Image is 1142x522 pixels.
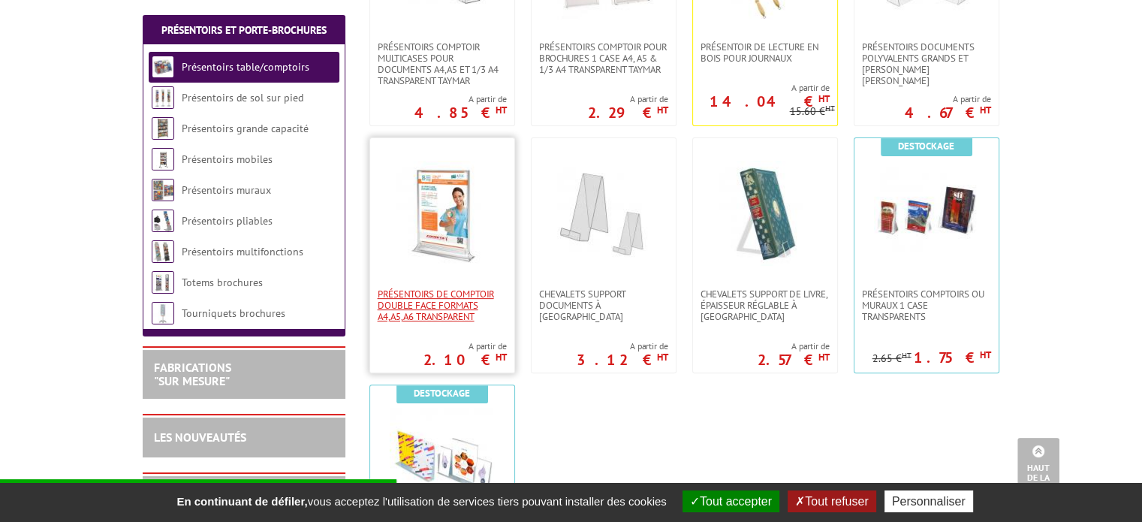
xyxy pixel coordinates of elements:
img: Présentoirs comptoirs flyers avec Porte-Visuel A4 [390,408,495,513]
img: Présentoirs mobiles [152,148,174,170]
a: LES NOUVEAUTÉS [154,430,246,445]
span: CHEVALETS SUPPORT DOCUMENTS À [GEOGRAPHIC_DATA] [539,288,668,322]
a: FABRICATIONS"Sur Mesure" [154,360,231,388]
button: Tout accepter [682,490,779,512]
a: Présentoirs table/comptoirs [182,60,309,74]
a: Présentoirs comptoir multicases POUR DOCUMENTS A4,A5 ET 1/3 A4 TRANSPARENT TAYMAR [370,41,514,86]
sup: HT [657,104,668,116]
span: A partir de [414,93,507,105]
a: CHEVALETS SUPPORT DE LIVRE, ÉPAISSEUR RÉGLABLE À [GEOGRAPHIC_DATA] [693,288,837,322]
img: CHEVALETS SUPPORT DOCUMENTS À POSER [551,161,656,266]
p: 3.12 € [577,355,668,364]
img: Présentoirs multifonctions [152,240,174,263]
a: Présentoirs de sol sur pied [182,91,303,104]
p: 14.04 € [710,97,830,106]
a: Tourniquets brochures [182,306,285,320]
img: Totems brochures [152,271,174,294]
span: Présentoirs comptoir multicases POUR DOCUMENTS A4,A5 ET 1/3 A4 TRANSPARENT TAYMAR [378,41,507,86]
p: 2.65 € [872,353,911,364]
a: Totems brochures [182,276,263,289]
sup: HT [818,351,830,364]
a: Présentoirs multifonctions [182,245,303,258]
sup: HT [825,103,835,113]
img: Présentoirs grande capacité [152,117,174,140]
sup: HT [818,92,830,105]
span: A partir de [423,340,507,352]
a: Présentoirs muraux [182,183,271,197]
img: Présentoirs comptoirs ou muraux 1 case Transparents [874,161,979,266]
sup: HT [657,351,668,364]
p: 4.67 € [905,108,991,117]
b: Destockage [414,387,470,400]
span: A partir de [577,340,668,352]
img: Présentoirs table/comptoirs [152,56,174,78]
span: vous acceptez l'utilisation de services tiers pouvant installer des cookies [169,495,673,508]
img: Tourniquets brochures [152,302,174,324]
a: Présentoirs grande capacité [182,122,309,135]
button: Personnaliser (fenêtre modale) [884,490,973,512]
a: Présentoirs mobiles [182,152,273,166]
span: Présentoir de lecture en bois pour journaux [701,41,830,64]
p: 2.10 € [423,355,507,364]
span: A partir de [693,82,830,94]
a: Présentoirs et Porte-brochures [161,23,327,37]
a: Haut de la page [1017,438,1059,499]
strong: En continuant de défiler, [176,495,307,508]
a: Présentoirs pliables [182,214,273,228]
p: 4.85 € [414,108,507,117]
a: Présentoir de lecture en bois pour journaux [693,41,837,64]
a: CHEVALETS SUPPORT DOCUMENTS À [GEOGRAPHIC_DATA] [532,288,676,322]
span: A partir de [905,93,991,105]
span: CHEVALETS SUPPORT DE LIVRE, ÉPAISSEUR RÉGLABLE À [GEOGRAPHIC_DATA] [701,288,830,322]
span: Présentoirs Documents Polyvalents Grands et [PERSON_NAME] [PERSON_NAME] [862,41,991,86]
span: Présentoirs comptoirs ou muraux 1 case Transparents [862,288,991,322]
span: PRÉSENTOIRS DE COMPTOIR DOUBLE FACE FORMATS A4,A5,A6 TRANSPARENT [378,288,507,322]
span: PRÉSENTOIRS COMPTOIR POUR BROCHURES 1 CASE A4, A5 & 1/3 A4 TRANSPARENT taymar [539,41,668,75]
p: 2.29 € [588,108,668,117]
p: 15.60 € [790,106,835,117]
p: 2.57 € [758,355,830,364]
img: Présentoirs muraux [152,179,174,201]
img: Présentoirs de sol sur pied [152,86,174,109]
img: PRÉSENTOIRS DE COMPTOIR DOUBLE FACE FORMATS A4,A5,A6 TRANSPARENT [390,161,495,266]
a: Présentoirs comptoirs ou muraux 1 case Transparents [854,288,999,322]
a: PRÉSENTOIRS DE COMPTOIR DOUBLE FACE FORMATS A4,A5,A6 TRANSPARENT [370,288,514,322]
b: Destockage [898,140,954,152]
a: PRÉSENTOIRS COMPTOIR POUR BROCHURES 1 CASE A4, A5 & 1/3 A4 TRANSPARENT taymar [532,41,676,75]
sup: HT [496,104,507,116]
sup: HT [980,349,991,361]
sup: HT [902,350,911,361]
button: Tout refuser [788,490,875,512]
p: 1.75 € [914,353,991,362]
sup: HT [980,104,991,116]
sup: HT [496,351,507,364]
img: Présentoirs pliables [152,210,174,232]
span: A partir de [758,340,830,352]
a: Présentoirs Documents Polyvalents Grands et [PERSON_NAME] [PERSON_NAME] [854,41,999,86]
img: CHEVALETS SUPPORT DE LIVRE, ÉPAISSEUR RÉGLABLE À POSER [713,161,818,266]
span: A partir de [588,93,668,105]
